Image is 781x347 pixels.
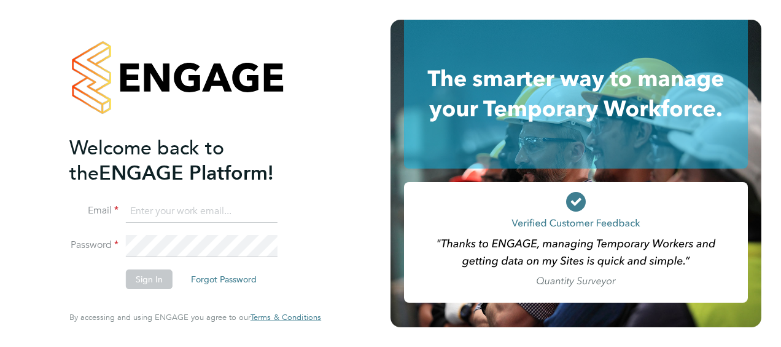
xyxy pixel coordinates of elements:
label: Email [69,204,119,217]
input: Enter your work email... [126,201,278,223]
h2: ENGAGE Platform! [69,135,309,186]
button: Forgot Password [181,269,266,289]
label: Password [69,239,119,252]
span: Terms & Conditions [251,312,321,322]
a: Terms & Conditions [251,313,321,322]
button: Sign In [126,269,173,289]
span: By accessing and using ENGAGE you agree to our [69,312,321,322]
span: Welcome back to the [69,136,224,185]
